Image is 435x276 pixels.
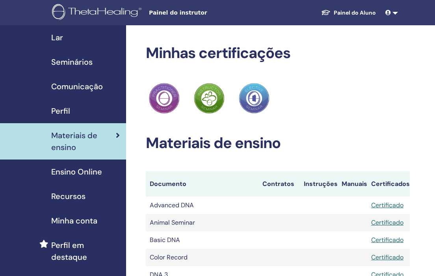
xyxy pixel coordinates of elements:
[315,6,382,20] a: Painel do Aluno
[149,83,180,114] img: Practitioner
[146,231,258,249] td: Basic DNA
[146,214,258,231] td: Animal Seminar
[371,218,403,227] a: Certificado
[194,83,225,114] img: Practitioner
[51,239,120,263] span: Perfil em destaque
[52,4,144,22] img: logo.png
[51,32,63,43] span: Lar
[51,166,102,178] span: Ensino Online
[258,171,300,197] th: Contratos
[371,236,403,244] a: Certificado
[146,44,410,62] h2: Minhas certificações
[149,9,267,17] span: Painel do instrutor
[338,171,367,197] th: Manuais
[367,171,410,197] th: Certificados
[300,171,338,197] th: Instruções
[371,253,403,261] a: Certificado
[51,130,116,153] span: Materiais de ensino
[146,171,258,197] th: Documento
[51,56,93,68] span: Seminários
[51,81,103,92] span: Comunicação
[371,201,403,209] a: Certificado
[51,105,70,117] span: Perfil
[146,249,258,266] td: Color Record
[146,197,258,214] td: Advanced DNA
[321,9,331,16] img: graduation-cap-white.svg
[239,83,270,114] img: Practitioner
[51,190,86,202] span: Recursos
[146,134,410,152] h2: Materiais de ensino
[51,215,97,227] span: Minha conta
